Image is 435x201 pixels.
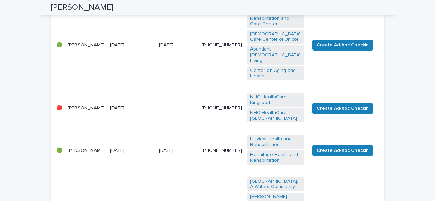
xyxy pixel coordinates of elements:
[312,40,373,51] button: Create Ad-hoc Checkin
[202,148,242,153] a: [PHONE_NUMBER]
[159,148,196,154] p: [DATE]
[317,42,369,48] span: Create Ad-hoc Checkin
[250,68,301,79] a: Center on Aging and Health
[51,129,384,172] tr: 🟢[PERSON_NAME][DATE][DATE][PHONE_NUMBER]Hillview Health and Rehabilitation Hermitage Health and R...
[250,179,301,190] a: [GEOGRAPHIC_DATA], A Waters Community
[51,3,384,87] tr: 🟢[PERSON_NAME][DATE][DATE][PHONE_NUMBER][PERSON_NAME] Rehabilitation and Care Center [DEMOGRAPHIC...
[312,103,373,114] button: Create Ad-hoc Checkin
[159,105,196,111] p: -
[51,87,384,129] tr: 🔴[PERSON_NAME][DATE]-[PHONE_NUMBER]NHC HealthCare Kingsport NHC HealthCare [GEOGRAPHIC_DATA] Crea...
[250,46,301,63] a: Abundant [DEMOGRAPHIC_DATA] Living
[110,148,154,154] p: [DATE]
[56,42,62,48] p: 🟢
[250,31,301,43] a: [DEMOGRAPHIC_DATA] Care Center of Unicoi
[250,94,301,106] a: NHC HealthCare Kingsport
[159,42,196,48] p: [DATE]
[312,145,373,156] button: Create Ad-hoc Checkin
[56,105,62,111] p: 🔴
[51,3,114,13] h2: [PERSON_NAME]
[110,42,154,48] p: [DATE]
[317,105,369,112] span: Create Ad-hoc Checkin
[250,152,301,163] a: Hermitage Health and Rehabilitation
[110,105,154,111] p: [DATE]
[250,110,301,121] a: NHC HealthCare [GEOGRAPHIC_DATA]
[250,10,301,27] a: [PERSON_NAME] Rehabilitation and Care Center
[317,147,369,154] span: Create Ad-hoc Checkin
[68,105,105,111] p: [PERSON_NAME]
[68,148,105,154] p: [PERSON_NAME]
[202,106,242,110] a: [PHONE_NUMBER]
[56,148,62,154] p: 🟢
[250,136,301,148] a: Hillview Health and Rehabilitation
[68,42,105,48] p: [PERSON_NAME]
[202,43,242,47] a: [PHONE_NUMBER]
